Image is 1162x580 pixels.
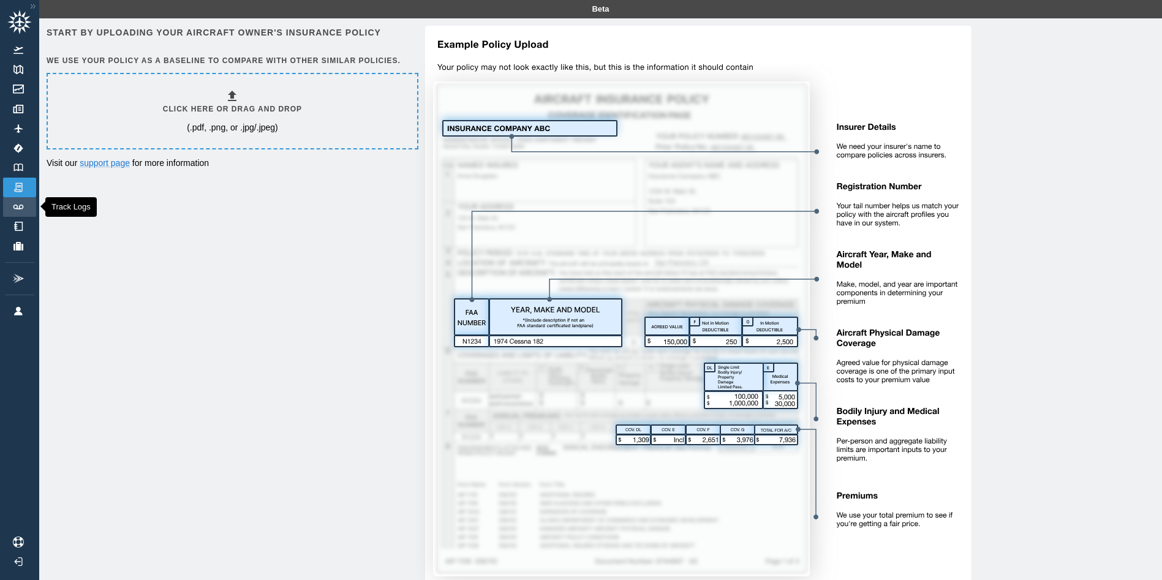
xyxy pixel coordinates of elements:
h6: Click here or drag and drop [163,104,302,115]
p: (.pdf, .png, or .jpg/.jpeg) [187,121,278,134]
h6: We use your policy as a baseline to compare with other similar policies. [47,55,416,67]
a: support page [80,158,130,168]
h6: Start by uploading your aircraft owner's insurance policy [47,26,416,39]
p: Visit our for more information [47,157,416,169]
